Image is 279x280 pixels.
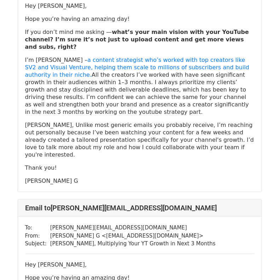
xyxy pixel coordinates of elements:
p: Hey [PERSON_NAME], [25,261,254,268]
td: [PERSON_NAME] G < [EMAIL_ADDRESS][DOMAIN_NAME] > [50,232,216,240]
a: a content strategist who’s worked with top creators like SV2 and Visual Venture, helping them sca... [25,57,249,78]
p: Hey [PERSON_NAME], [25,2,254,10]
td: [PERSON_NAME][EMAIL_ADDRESS][DOMAIN_NAME] [50,224,216,232]
p: [PERSON_NAME], Unlike most generic emails you probably receive, I’m reaching out personally becau... [25,121,254,158]
p: I’m [PERSON_NAME] – All the creators I’ve worked with have seen significant growth in their audie... [25,56,254,116]
p: Hope you’re having an amazing day! [25,15,254,23]
strong: what’s your main vision with your YouTube channel? I’m sure it’s not just to upload content and g... [25,29,249,50]
td: Subject: [25,240,50,248]
td: From: [25,232,50,240]
p: If you don’t mind me asking — [25,28,254,51]
h4: Email to [PERSON_NAME][EMAIL_ADDRESS][DOMAIN_NAME] [25,204,254,212]
td: [PERSON_NAME], Multiplying Your YT Growth in Next 3 Months [50,240,216,248]
td: To: [25,224,50,232]
iframe: Chat Widget [244,246,279,280]
p: [PERSON_NAME] G [25,177,254,185]
p: Thank you! [25,164,254,171]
